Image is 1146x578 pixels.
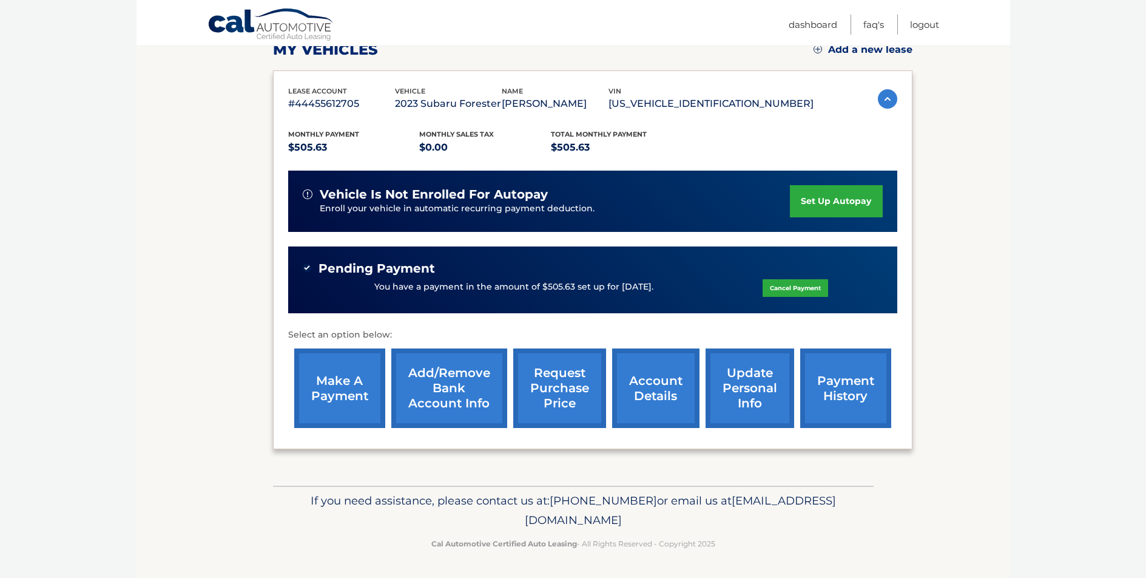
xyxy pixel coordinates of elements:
p: $505.63 [288,139,420,156]
img: add.svg [814,45,822,53]
span: vehicle is not enrolled for autopay [320,187,548,202]
a: Add/Remove bank account info [391,348,507,428]
span: [EMAIL_ADDRESS][DOMAIN_NAME] [525,494,836,527]
a: FAQ's [863,15,884,35]
strong: Cal Automotive Certified Auto Leasing [431,539,577,548]
p: $505.63 [551,139,683,156]
a: Cal Automotive [207,8,335,43]
span: [PHONE_NUMBER] [550,494,657,508]
span: name [502,87,523,95]
p: Select an option below: [288,328,897,342]
a: update personal info [706,348,794,428]
a: payment history [800,348,891,428]
a: account details [612,348,699,428]
p: Enroll your vehicle in automatic recurring payment deduction. [320,202,790,216]
h2: my vehicles [273,41,378,59]
a: request purchase price [513,348,606,428]
p: $0.00 [419,139,551,156]
img: alert-white.svg [303,189,312,199]
a: Dashboard [789,15,837,35]
img: accordion-active.svg [878,89,897,109]
span: Pending Payment [319,261,435,276]
span: vin [608,87,621,95]
p: 2023 Subaru Forester [395,95,502,112]
a: set up autopay [790,185,882,217]
a: make a payment [294,348,385,428]
p: [PERSON_NAME] [502,95,608,112]
p: You have a payment in the amount of $505.63 set up for [DATE]. [374,280,653,294]
span: vehicle [395,87,425,95]
img: check-green.svg [303,263,311,272]
span: Monthly Payment [288,130,359,138]
p: #44455612705 [288,95,395,112]
span: lease account [288,87,347,95]
a: Cancel Payment [763,279,828,297]
p: If you need assistance, please contact us at: or email us at [281,491,866,530]
p: [US_VEHICLE_IDENTIFICATION_NUMBER] [608,95,814,112]
p: - All Rights Reserved - Copyright 2025 [281,537,866,550]
span: Monthly sales Tax [419,130,494,138]
a: Logout [910,15,939,35]
a: Add a new lease [814,44,912,56]
span: Total Monthly Payment [551,130,647,138]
